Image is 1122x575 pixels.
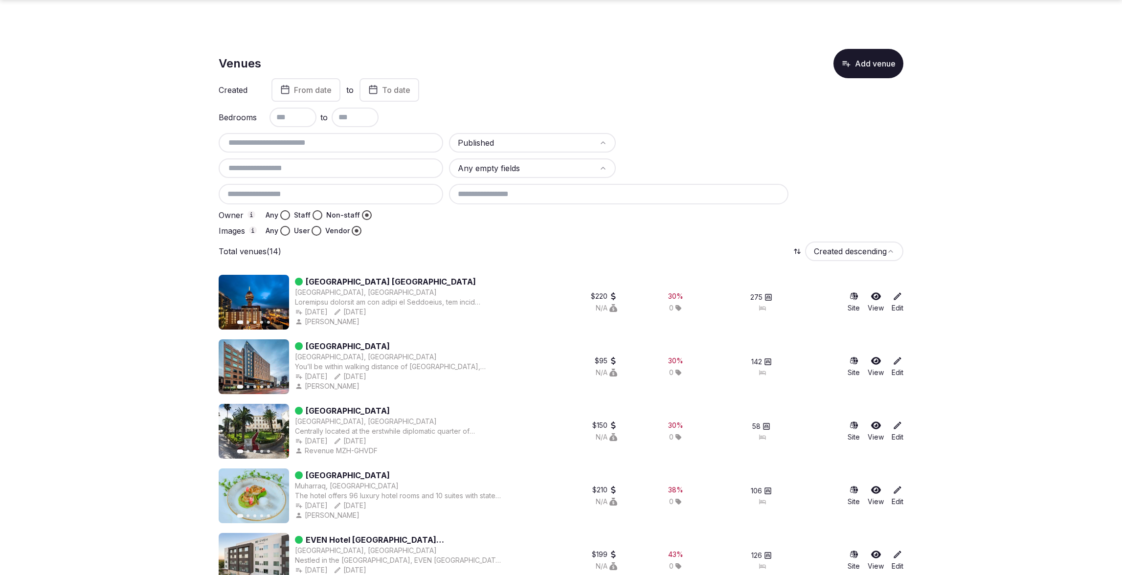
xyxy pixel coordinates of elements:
a: Site [848,485,860,507]
button: [GEOGRAPHIC_DATA], [GEOGRAPHIC_DATA] [295,546,437,555]
div: Loremipsu dolorsit am con adipi el Seddoeius, tem incid utlabore etd magnaa enim adm ven quisn, e... [295,297,503,307]
button: Go to slide 4 [260,514,263,517]
button: Add venue [833,49,903,78]
button: Images [249,226,257,234]
span: 58 [752,421,761,431]
button: N/A [596,497,617,507]
a: Site [848,356,860,377]
label: Images [219,226,258,235]
a: View [868,291,884,313]
div: [DATE] [334,307,366,317]
button: 142 [751,357,772,367]
label: Vendor [325,226,350,236]
button: [GEOGRAPHIC_DATA], [GEOGRAPHIC_DATA] [295,352,437,362]
button: [PERSON_NAME] [295,381,361,391]
span: 0 [669,497,673,507]
button: 106 [751,486,772,496]
button: [DATE] [334,436,366,446]
div: [DATE] [295,565,328,575]
button: [PERSON_NAME] [295,510,361,520]
button: Go to slide 4 [260,385,263,388]
label: to [346,85,354,95]
button: [DATE] [334,501,366,510]
button: [DATE] [295,372,328,381]
span: to [320,111,328,123]
button: 126 [751,551,772,560]
span: 106 [751,486,762,496]
span: 0 [669,368,673,377]
button: $220 [591,291,617,301]
label: Created [219,86,258,94]
a: Edit [892,356,903,377]
div: N/A [596,561,617,571]
label: Any [266,226,278,236]
label: Owner [219,211,258,220]
button: $150 [592,420,617,430]
button: $95 [595,356,617,366]
a: View [868,550,884,571]
button: Go to slide 1 [237,450,244,454]
img: Featured image for Moevenpick Hotel Bahrain [219,468,289,523]
button: [DATE] [334,565,366,575]
button: [DATE] [295,307,328,317]
button: Go to slide 1 [237,385,244,389]
a: View [868,356,884,377]
div: Nestled in the [GEOGRAPHIC_DATA], EVEN [GEOGRAPHIC_DATA] Uptown Near The Domain is a haven for ho... [295,555,503,565]
div: [DATE] [295,501,328,510]
button: Go to slide 4 [260,321,263,324]
label: Any [266,210,278,220]
button: Go to slide 2 [247,385,249,388]
button: [GEOGRAPHIC_DATA], [GEOGRAPHIC_DATA] [295,287,437,297]
button: [PERSON_NAME] [295,317,361,327]
span: 275 [750,292,763,302]
img: Featured image for Moevenpick Hotel & Residences Nairobi [219,275,289,330]
label: Bedrooms [219,113,258,121]
label: User [294,226,310,236]
a: Edit [892,485,903,507]
span: To date [382,85,410,95]
a: [GEOGRAPHIC_DATA] [GEOGRAPHIC_DATA] [306,276,476,287]
a: Edit [892,291,903,313]
div: [GEOGRAPHIC_DATA], [GEOGRAPHIC_DATA] [295,417,437,426]
button: Go to slide 2 [247,321,249,324]
button: Go to slide 5 [267,385,270,388]
div: N/A [596,432,617,442]
button: Go to slide 2 [247,450,249,453]
span: 0 [669,303,673,313]
span: 142 [751,357,762,367]
p: Total venues (14) [219,246,281,257]
button: Go to slide 2 [247,514,249,517]
h1: Venues [219,55,261,72]
button: Revenue MZH-GHVDF [295,446,380,456]
button: Go to slide 3 [253,514,256,517]
button: 275 [750,292,772,302]
div: [DATE] [295,436,328,446]
button: N/A [596,303,617,313]
button: To date [359,78,419,102]
button: Go to slide 4 [260,450,263,453]
div: 30 % [668,356,683,366]
a: Site [848,420,860,442]
button: Owner [247,211,255,219]
div: 43 % [668,550,683,559]
a: Site [848,550,860,571]
div: $210 [592,485,617,495]
button: 38% [668,485,683,495]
